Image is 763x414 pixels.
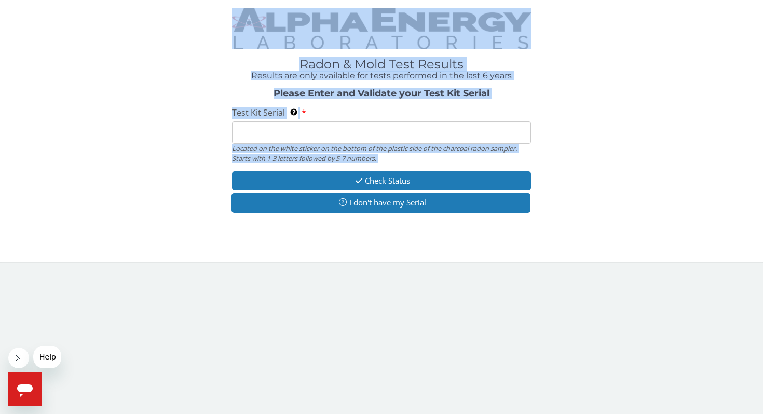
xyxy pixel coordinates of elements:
[8,372,42,406] iframe: Button to launch messaging window
[232,8,531,49] img: TightCrop.jpg
[232,171,531,190] button: Check Status
[232,71,531,80] h4: Results are only available for tests performed in the last 6 years
[274,88,489,99] strong: Please Enter and Validate your Test Kit Serial
[231,193,530,212] button: I don't have my Serial
[8,348,29,368] iframe: Close message
[232,58,531,71] h1: Radon & Mold Test Results
[232,144,531,163] div: Located on the white sticker on the bottom of the plastic side of the charcoal radon sampler. Sta...
[232,107,285,118] span: Test Kit Serial
[33,346,61,368] iframe: Message from company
